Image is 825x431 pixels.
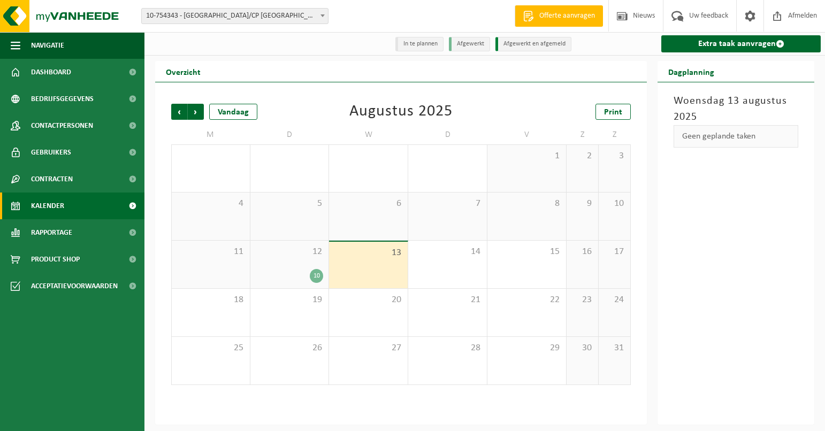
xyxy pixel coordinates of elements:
span: 6 [334,198,402,210]
span: 8 [493,198,561,210]
div: Augustus 2025 [349,104,453,120]
span: 10-754343 - MIWA/CP NIEUWKERKEN-WAAS - NIEUWKERKEN-WAAS [141,8,329,24]
div: Geen geplande taken [674,125,798,148]
span: 16 [572,246,593,258]
span: Vorige [171,104,187,120]
h3: Woensdag 13 augustus 2025 [674,93,798,125]
span: Rapportage [31,219,72,246]
span: Dashboard [31,59,71,86]
span: 2 [572,150,593,162]
li: Afgewerkt [449,37,490,51]
span: 11 [177,246,245,258]
span: 3 [604,150,625,162]
span: 31 [604,342,625,354]
td: M [171,125,250,144]
span: 5 [256,198,324,210]
span: 1 [493,150,561,162]
span: 13 [334,247,402,259]
span: 20 [334,294,402,306]
td: Z [567,125,599,144]
span: 26 [256,342,324,354]
span: 10-754343 - MIWA/CP NIEUWKERKEN-WAAS - NIEUWKERKEN-WAAS [142,9,328,24]
h2: Overzicht [155,61,211,82]
span: 23 [572,294,593,306]
span: 7 [414,198,482,210]
td: V [487,125,567,144]
td: D [250,125,330,144]
span: 18 [177,294,245,306]
span: Offerte aanvragen [537,11,598,21]
span: 24 [604,294,625,306]
li: In te plannen [395,37,444,51]
a: Extra taak aanvragen [661,35,821,52]
span: Contracten [31,166,73,193]
span: Contactpersonen [31,112,93,139]
span: 19 [256,294,324,306]
span: Product Shop [31,246,80,273]
a: Print [595,104,631,120]
span: 25 [177,342,245,354]
span: 4 [177,198,245,210]
span: 27 [334,342,402,354]
div: 10 [310,269,323,283]
span: 15 [493,246,561,258]
h2: Dagplanning [658,61,725,82]
span: Navigatie [31,32,64,59]
span: Acceptatievoorwaarden [31,273,118,299]
span: 10 [604,198,625,210]
li: Afgewerkt en afgemeld [495,37,571,51]
div: Vandaag [209,104,257,120]
td: W [329,125,408,144]
span: 30 [572,342,593,354]
td: Z [599,125,631,144]
span: 14 [414,246,482,258]
span: 22 [493,294,561,306]
span: Gebruikers [31,139,71,166]
span: 9 [572,198,593,210]
span: 29 [493,342,561,354]
span: 28 [414,342,482,354]
a: Offerte aanvragen [515,5,603,27]
span: Kalender [31,193,64,219]
span: Print [604,108,622,117]
td: D [408,125,487,144]
span: Volgende [188,104,204,120]
span: 12 [256,246,324,258]
span: Bedrijfsgegevens [31,86,94,112]
span: 21 [414,294,482,306]
span: 17 [604,246,625,258]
